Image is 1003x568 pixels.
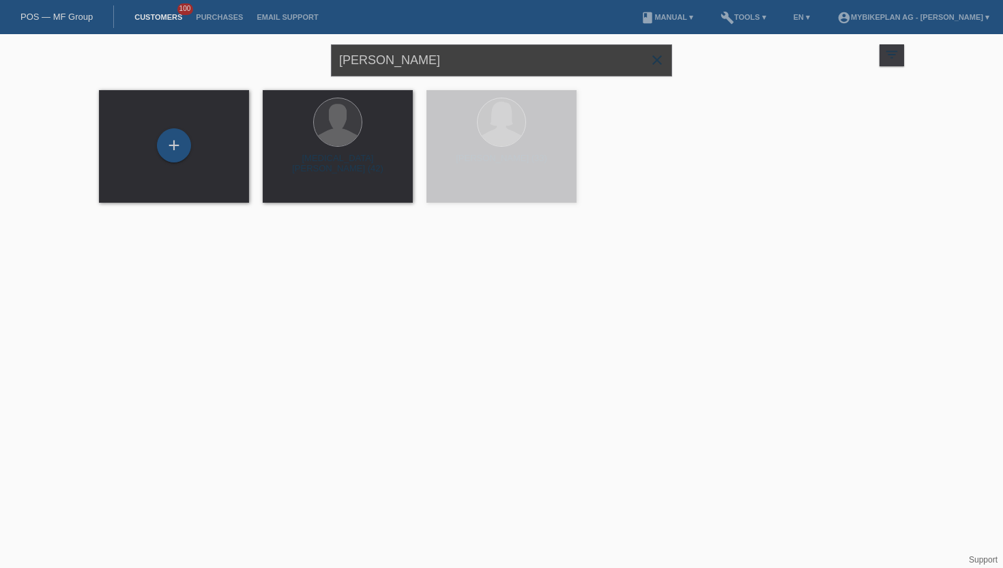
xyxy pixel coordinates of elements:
[331,44,672,76] input: Search...
[158,134,190,157] div: Add customer
[649,52,665,68] i: close
[128,13,189,21] a: Customers
[714,13,773,21] a: buildTools ▾
[20,12,93,22] a: POS — MF Group
[274,153,402,175] div: [MEDICAL_DATA][PERSON_NAME] (42)
[177,3,194,15] span: 100
[830,13,996,21] a: account_circleMybikeplan AG - [PERSON_NAME] ▾
[634,13,700,21] a: bookManual ▾
[641,11,654,25] i: book
[837,11,851,25] i: account_circle
[189,13,250,21] a: Purchases
[884,47,899,62] i: filter_list
[721,11,734,25] i: build
[437,153,566,175] div: [PERSON_NAME] (33)
[969,555,998,565] a: Support
[787,13,817,21] a: EN ▾
[250,13,325,21] a: Email Support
